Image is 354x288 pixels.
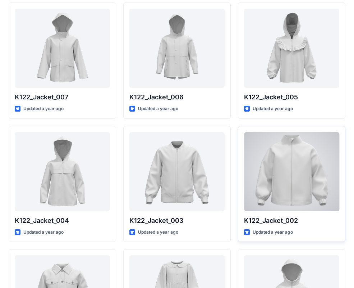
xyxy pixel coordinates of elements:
p: K122_Jacket_004 [15,216,110,226]
p: Updated a year ago [23,105,64,113]
p: K122_Jacket_002 [244,216,339,226]
p: Updated a year ago [23,229,64,236]
p: K122_Jacket_005 [244,92,339,102]
a: K122_Jacket_002 [244,132,339,211]
a: K122_Jacket_006 [129,9,225,88]
a: K122_Jacket_003 [129,132,225,211]
p: Updated a year ago [138,105,178,113]
p: Updated a year ago [253,105,293,113]
a: K122_Jacket_005 [244,9,339,88]
p: K122_Jacket_003 [129,216,225,226]
p: Updated a year ago [138,229,178,236]
p: K122_Jacket_006 [129,92,225,102]
a: K122_Jacket_004 [15,132,110,211]
a: K122_Jacket_007 [15,9,110,88]
p: K122_Jacket_007 [15,92,110,102]
p: Updated a year ago [253,229,293,236]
